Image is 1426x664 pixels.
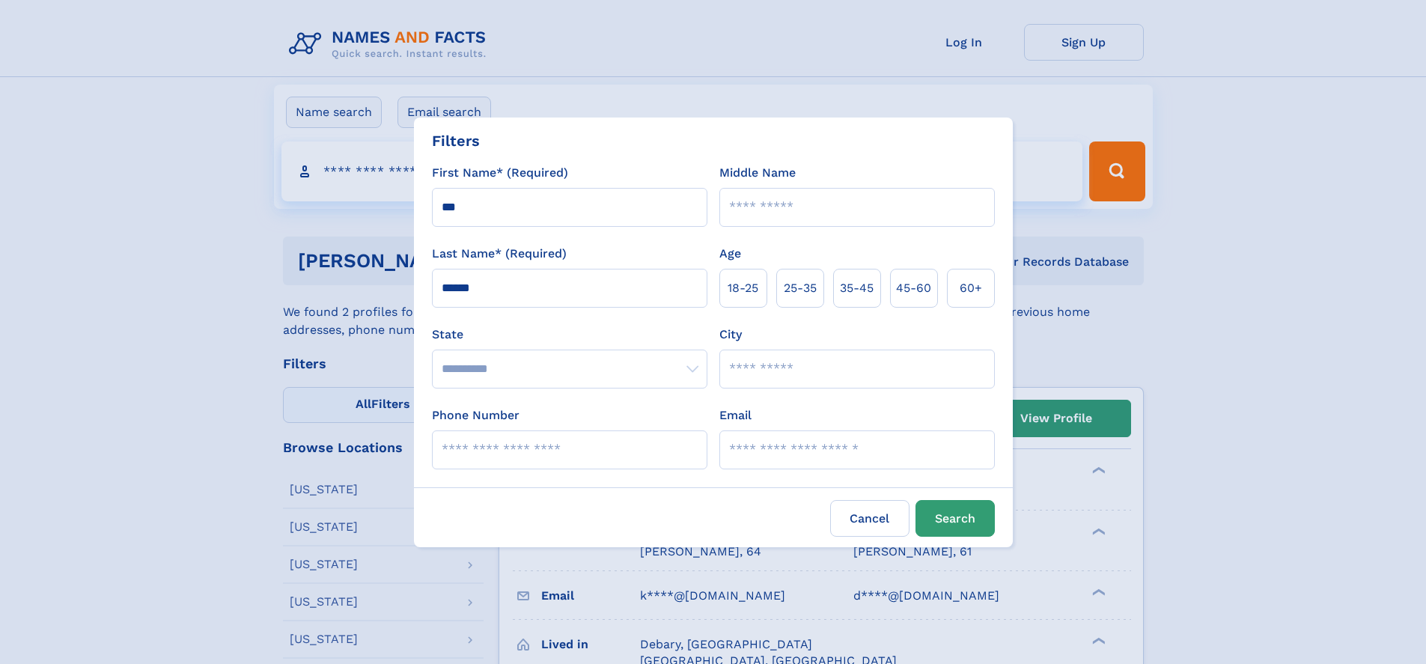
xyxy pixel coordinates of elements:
[719,326,742,344] label: City
[432,406,519,424] label: Phone Number
[960,279,982,297] span: 60+
[728,279,758,297] span: 18‑25
[784,279,817,297] span: 25‑35
[432,245,567,263] label: Last Name* (Required)
[915,500,995,537] button: Search
[840,279,874,297] span: 35‑45
[830,500,909,537] label: Cancel
[432,130,480,152] div: Filters
[432,326,707,344] label: State
[432,164,568,182] label: First Name* (Required)
[896,279,931,297] span: 45‑60
[719,406,752,424] label: Email
[719,164,796,182] label: Middle Name
[719,245,741,263] label: Age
